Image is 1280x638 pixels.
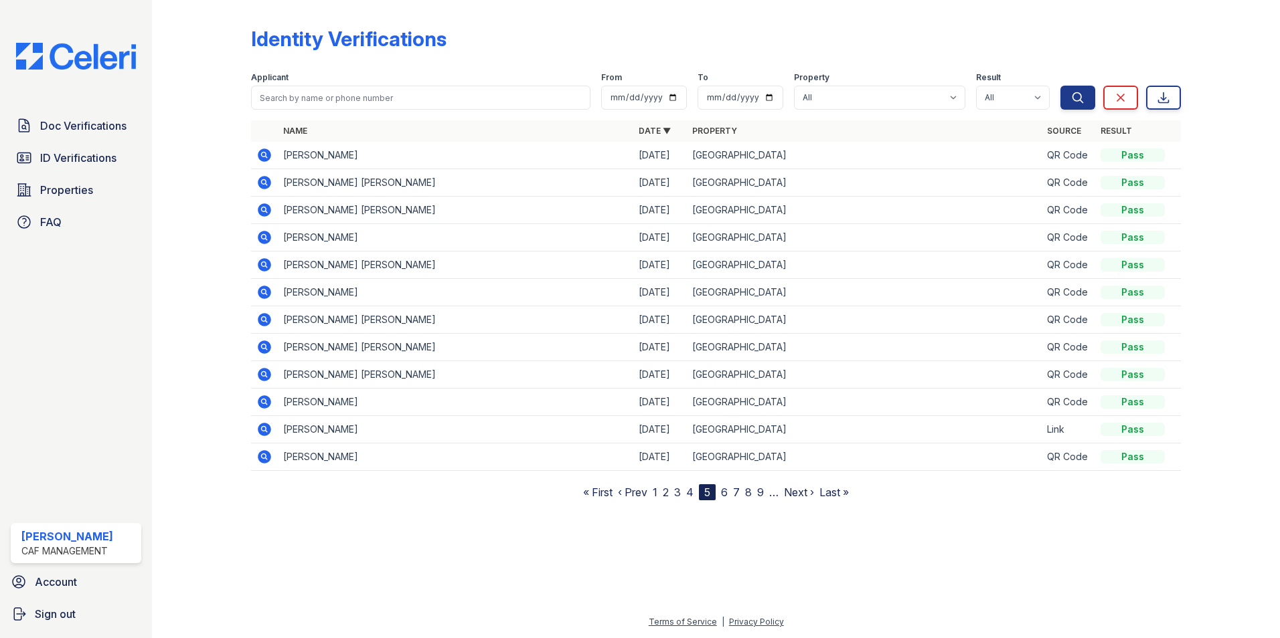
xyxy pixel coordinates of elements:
td: [PERSON_NAME] [PERSON_NAME] [278,169,633,197]
td: QR Code [1042,224,1095,251]
a: 1 [653,486,657,499]
td: QR Code [1042,197,1095,224]
label: Result [976,72,1001,83]
div: Pass [1101,231,1165,244]
div: Pass [1101,450,1165,463]
td: [GEOGRAPHIC_DATA] [687,443,1042,471]
td: [GEOGRAPHIC_DATA] [687,334,1042,361]
a: Last » [819,486,849,499]
span: Account [35,574,77,590]
td: [PERSON_NAME] [278,279,633,306]
span: Doc Verifications [40,118,127,134]
a: Doc Verifications [11,112,141,139]
a: 3 [674,486,681,499]
a: Properties [11,177,141,203]
td: [DATE] [633,443,687,471]
span: FAQ [40,214,62,230]
td: QR Code [1042,334,1095,361]
td: QR Code [1042,279,1095,306]
a: 2 [663,486,669,499]
td: [DATE] [633,251,687,279]
a: Property [692,126,737,136]
div: CAF Management [21,544,113,558]
td: [GEOGRAPHIC_DATA] [687,142,1042,169]
td: [DATE] [633,306,687,334]
a: ‹ Prev [618,486,647,499]
td: [DATE] [633,142,687,169]
span: Properties [40,182,93,198]
div: Pass [1101,148,1165,162]
td: [DATE] [633,224,687,251]
div: Pass [1101,395,1165,409]
a: ID Verifications [11,144,141,171]
div: | [722,617,724,627]
a: 8 [745,486,752,499]
td: [GEOGRAPHIC_DATA] [687,361,1042,389]
td: [GEOGRAPHIC_DATA] [687,416,1042,443]
a: Privacy Policy [729,617,784,627]
a: Next › [784,486,814,499]
label: Property [794,72,829,83]
div: 5 [699,484,716,500]
span: … [769,484,779,500]
div: Pass [1101,340,1165,354]
td: QR Code [1042,361,1095,389]
td: [GEOGRAPHIC_DATA] [687,197,1042,224]
div: Pass [1101,176,1165,189]
td: [GEOGRAPHIC_DATA] [687,251,1042,279]
label: To [698,72,708,83]
td: [DATE] [633,197,687,224]
a: FAQ [11,209,141,235]
a: Account [5,568,147,595]
td: [PERSON_NAME] [278,224,633,251]
td: [GEOGRAPHIC_DATA] [687,169,1042,197]
div: Pass [1101,368,1165,381]
td: [PERSON_NAME] [PERSON_NAME] [278,251,633,279]
div: Pass [1101,423,1165,436]
td: [GEOGRAPHIC_DATA] [687,224,1042,251]
td: QR Code [1042,443,1095,471]
label: From [601,72,622,83]
div: [PERSON_NAME] [21,528,113,544]
td: [PERSON_NAME] [278,443,633,471]
td: [PERSON_NAME] [PERSON_NAME] [278,306,633,334]
a: 4 [686,486,694,499]
td: [PERSON_NAME] [PERSON_NAME] [278,197,633,224]
span: Sign out [35,606,76,622]
td: [DATE] [633,334,687,361]
td: [PERSON_NAME] [PERSON_NAME] [278,334,633,361]
td: [PERSON_NAME] [PERSON_NAME] [278,361,633,389]
td: QR Code [1042,142,1095,169]
td: Link [1042,416,1095,443]
td: [PERSON_NAME] [278,389,633,416]
td: QR Code [1042,169,1095,197]
div: Pass [1101,203,1165,217]
a: Name [283,126,307,136]
div: Identity Verifications [251,27,447,51]
a: Source [1047,126,1081,136]
div: Pass [1101,313,1165,326]
a: Sign out [5,601,147,627]
img: CE_Logo_Blue-a8612792a0a2168367f1c8372b55b34899dd931a85d93a1a3d3e32e68fde9ad4.png [5,43,147,70]
td: QR Code [1042,251,1095,279]
td: [DATE] [633,416,687,443]
a: Date ▼ [639,126,671,136]
td: [PERSON_NAME] [278,142,633,169]
input: Search by name or phone number [251,86,590,110]
td: [GEOGRAPHIC_DATA] [687,389,1042,416]
span: ID Verifications [40,150,116,166]
td: [DATE] [633,389,687,416]
a: 6 [721,486,728,499]
td: QR Code [1042,306,1095,334]
div: Pass [1101,258,1165,272]
a: 7 [733,486,740,499]
a: 9 [757,486,764,499]
a: Terms of Service [649,617,717,627]
td: QR Code [1042,389,1095,416]
td: [DATE] [633,169,687,197]
a: Result [1101,126,1132,136]
td: [GEOGRAPHIC_DATA] [687,306,1042,334]
label: Applicant [251,72,289,83]
a: « First [583,486,613,499]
